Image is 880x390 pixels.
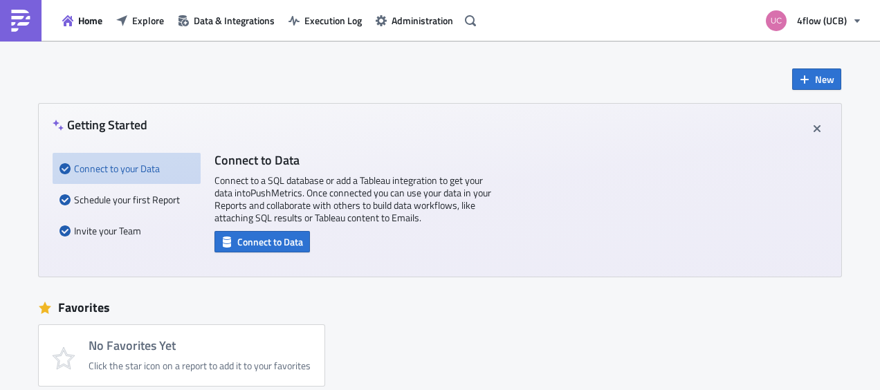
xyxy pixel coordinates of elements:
[89,360,311,372] div: Click the star icon on a report to add it to your favorites
[171,10,282,31] button: Data & Integrations
[792,68,841,90] button: New
[214,174,491,224] p: Connect to a SQL database or add a Tableau integration to get your data into PushMetrics . Once c...
[59,153,194,184] div: Connect to your Data
[194,13,275,28] span: Data & Integrations
[392,13,453,28] span: Administration
[10,10,32,32] img: PushMetrics
[282,10,369,31] button: Execution Log
[214,153,491,167] h4: Connect to Data
[797,13,847,28] span: 4flow (UCB)
[78,13,102,28] span: Home
[53,118,147,132] h4: Getting Started
[304,13,362,28] span: Execution Log
[758,6,870,36] button: 4flow (UCB)
[214,233,310,248] a: Connect to Data
[237,234,303,249] span: Connect to Data
[132,13,164,28] span: Explore
[89,339,311,353] h4: No Favorites Yet
[55,10,109,31] button: Home
[39,297,841,318] div: Favorites
[59,184,194,215] div: Schedule your first Report
[369,10,460,31] button: Administration
[109,10,171,31] button: Explore
[815,72,834,86] span: New
[214,231,310,252] button: Connect to Data
[764,9,788,32] img: Avatar
[59,215,194,246] div: Invite your Team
